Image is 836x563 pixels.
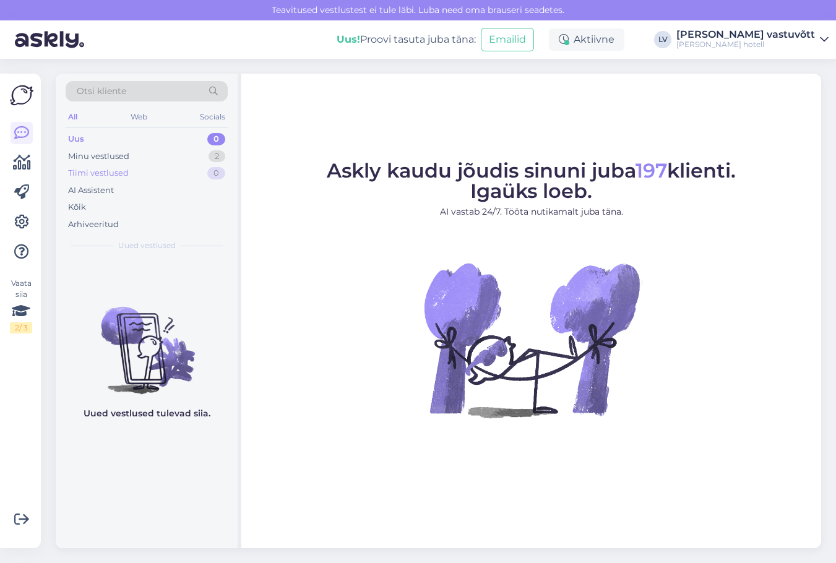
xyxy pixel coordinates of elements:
div: Arhiveeritud [68,218,119,231]
div: [PERSON_NAME] hotell [676,40,815,49]
p: Uued vestlused tulevad siia. [84,407,210,420]
div: Aktiivne [549,28,624,51]
span: Otsi kliente [77,85,126,98]
b: Uus! [337,33,360,45]
div: Socials [197,109,228,125]
img: No chats [56,285,238,396]
div: 2 / 3 [10,322,32,333]
div: Web [128,109,150,125]
img: No Chat active [420,228,643,451]
p: AI vastab 24/7. Tööta nutikamalt juba täna. [327,205,736,218]
button: Emailid [481,28,534,51]
span: Askly kaudu jõudis sinuni juba klienti. Igaüks loeb. [327,158,736,203]
div: Tiimi vestlused [68,167,129,179]
img: Askly Logo [10,84,33,107]
div: All [66,109,80,125]
div: LV [654,31,671,48]
span: Uued vestlused [118,240,176,251]
div: [PERSON_NAME] vastuvõtt [676,30,815,40]
div: AI Assistent [68,184,114,197]
div: Minu vestlused [68,150,129,163]
div: 2 [209,150,225,163]
div: 0 [207,133,225,145]
div: Proovi tasuta juba täna: [337,32,476,47]
div: 0 [207,167,225,179]
a: [PERSON_NAME] vastuvõtt[PERSON_NAME] hotell [676,30,829,49]
span: 197 [636,158,667,183]
div: Uus [68,133,84,145]
div: Kõik [68,201,86,213]
div: Vaata siia [10,278,32,333]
